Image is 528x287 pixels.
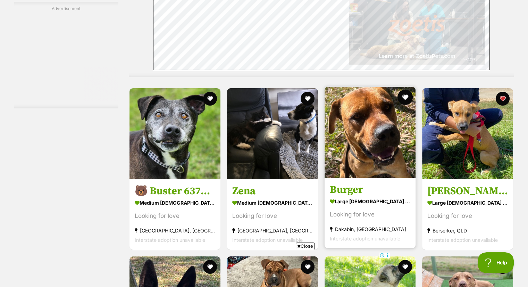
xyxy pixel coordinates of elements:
div: Looking for love [135,211,215,221]
strong: medium [DEMOGRAPHIC_DATA] Dog [135,198,215,208]
img: Burger - Bullmastiff Dog [325,87,416,178]
img: Harper - Australian Cattle Dog x Bull Arab Dog [422,88,513,179]
iframe: Advertisement [138,252,391,284]
img: 🐻 Buster 6375 🐻 - American Staffordshire Terrier Dog [129,88,220,179]
iframe: Help Scout Beacon - Open [478,252,514,273]
div: Looking for love [427,211,508,221]
strong: [GEOGRAPHIC_DATA], [GEOGRAPHIC_DATA] [232,226,313,235]
div: Advertisement [14,2,118,108]
h3: Burger [330,183,410,196]
strong: large [DEMOGRAPHIC_DATA] Dog [330,196,410,206]
div: Looking for love [232,211,313,221]
h3: 🐻 Buster 6375 🐻 [135,184,215,198]
div: Looking for love [330,210,410,219]
strong: large [DEMOGRAPHIC_DATA] Dog [427,198,508,208]
h3: Zena [232,184,313,198]
a: Burger large [DEMOGRAPHIC_DATA] Dog Looking for love Dakabin, [GEOGRAPHIC_DATA] Interstate adopti... [325,178,416,248]
a: [PERSON_NAME] large [DEMOGRAPHIC_DATA] Dog Looking for love Berserker, QLD Interstate adoption un... [422,179,513,250]
span: Interstate adoption unavailable [232,237,303,243]
button: favourite [301,92,315,106]
button: favourite [398,260,412,274]
span: Interstate adoption unavailable [330,236,400,241]
img: Zena - Border Collie Dog [227,88,318,179]
button: favourite [203,92,217,106]
span: Interstate adoption unavailable [135,237,205,243]
a: 🐻 Buster 6375 🐻 medium [DEMOGRAPHIC_DATA] Dog Looking for love [GEOGRAPHIC_DATA], [GEOGRAPHIC_DAT... [129,179,220,250]
button: favourite [496,260,510,274]
strong: Dakabin, [GEOGRAPHIC_DATA] [330,224,410,234]
span: Interstate adoption unavailable [427,237,498,243]
button: favourite [397,90,413,105]
strong: medium [DEMOGRAPHIC_DATA] Dog [232,198,313,208]
a: Zena medium [DEMOGRAPHIC_DATA] Dog Looking for love [GEOGRAPHIC_DATA], [GEOGRAPHIC_DATA] Intersta... [227,179,318,250]
h3: [PERSON_NAME] [427,184,508,198]
strong: [GEOGRAPHIC_DATA], [GEOGRAPHIC_DATA] [135,226,215,235]
strong: Berserker, QLD [427,226,508,235]
button: favourite [496,92,510,106]
iframe: Advertisement [14,15,118,101]
span: Close [296,243,315,249]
